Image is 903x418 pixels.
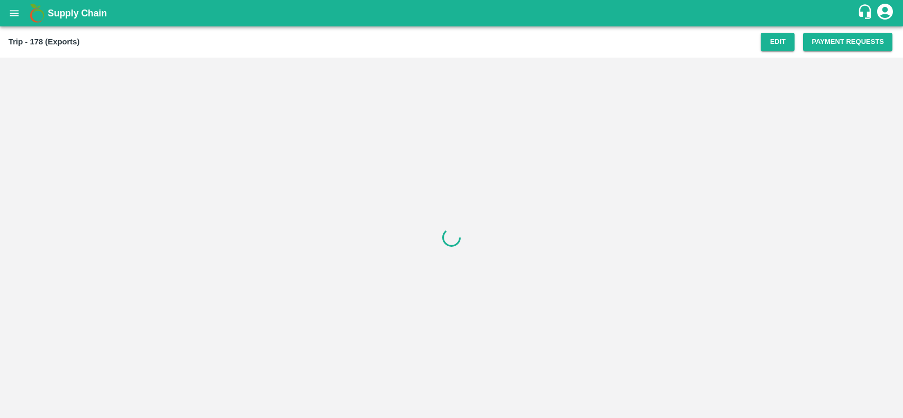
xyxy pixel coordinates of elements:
[48,8,107,18] b: Supply Chain
[857,4,875,23] div: customer-support
[48,6,857,21] a: Supply Chain
[8,38,79,46] b: Trip - 178 (Exports)
[803,33,892,51] button: Payment Requests
[875,2,895,24] div: account of current user
[2,1,26,25] button: open drawer
[761,33,795,51] button: Edit
[26,3,48,24] img: logo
